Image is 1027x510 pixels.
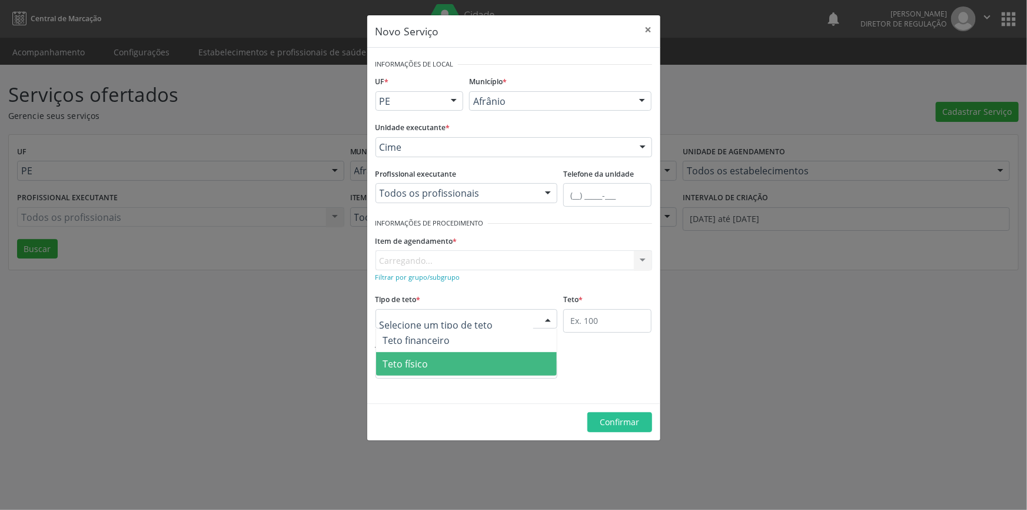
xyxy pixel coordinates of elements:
[375,273,460,282] small: Filtrar por grupo/subgrupo
[375,271,460,282] a: Filtrar por grupo/subgrupo
[375,119,450,137] label: Unidade executante
[375,232,457,250] label: Item de agendamento
[375,165,457,184] label: Profissional executante
[375,218,484,228] small: Informações de Procedimento
[473,95,627,107] span: Afrânio
[380,141,628,153] span: Cime
[600,416,639,428] span: Confirmar
[587,412,652,432] button: Confirmar
[383,334,450,347] span: Teto financeiro
[563,183,652,207] input: (__) _____-___
[380,95,440,107] span: PE
[375,291,421,309] label: Tipo de teto
[563,165,634,184] label: Telefone da unidade
[637,15,660,44] button: Close
[380,187,534,199] span: Todos os profissionais
[375,59,454,69] small: Informações de Local
[563,309,652,333] input: Ex. 100
[383,357,428,370] span: Teto físico
[375,24,439,39] h5: Novo Serviço
[469,73,507,91] label: Município
[375,73,389,91] label: UF
[563,291,583,309] label: Teto
[380,313,534,337] input: Selecione um tipo de teto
